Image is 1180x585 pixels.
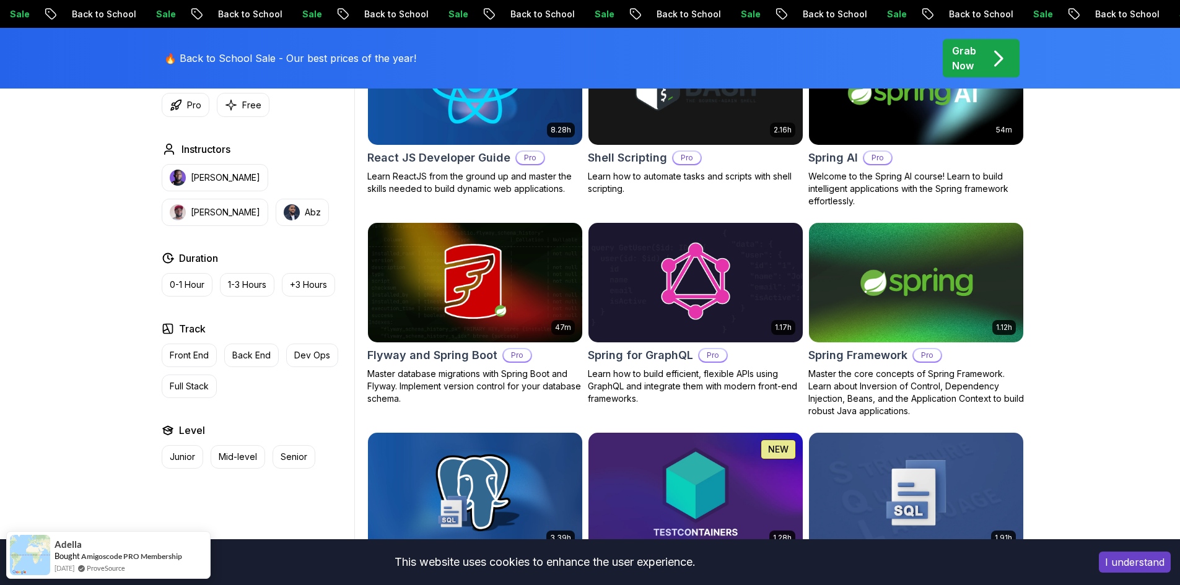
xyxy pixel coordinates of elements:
[191,206,260,219] p: [PERSON_NAME]
[588,24,803,195] a: Shell Scripting card2.16hShell ScriptingProLearn how to automate tasks and scripts with shell scr...
[996,125,1012,135] p: 54m
[367,347,497,364] h2: Flyway and Spring Boot
[191,171,260,184] p: [PERSON_NAME]
[808,222,1024,418] a: Spring Framework card1.12hSpring FrameworkProMaster the core concepts of Spring Framework. Learn ...
[290,279,327,291] p: +3 Hours
[809,433,1023,553] img: Up and Running with SQL and Databases card
[730,8,769,20] p: Sale
[768,443,789,456] p: NEW
[367,368,583,405] p: Master database migrations with Spring Boot and Flyway. Implement version control for your databa...
[367,24,583,195] a: React JS Developer Guide card8.28hReact JS Developer GuideProLearn ReactJS from the ground up and...
[368,433,582,553] img: SQL and Databases Fundamentals card
[61,8,145,20] p: Back to School
[145,8,185,20] p: Sale
[232,349,271,362] p: Back End
[282,273,335,297] button: +3 Hours
[367,222,583,405] a: Flyway and Spring Boot card47mFlyway and Spring BootProMaster database migrations with Spring Boo...
[864,152,891,164] p: Pro
[294,349,330,362] p: Dev Ops
[368,223,582,343] img: Flyway and Spring Boot card
[162,375,217,398] button: Full Stack
[242,99,261,111] p: Free
[437,8,477,20] p: Sale
[87,563,125,573] a: ProveSource
[219,451,257,463] p: Mid-level
[699,349,727,362] p: Pro
[550,533,571,543] p: 3.39h
[588,222,803,405] a: Spring for GraphQL card1.17hSpring for GraphQLProLearn how to build efficient, flexible APIs usin...
[995,533,1012,543] p: 1.91h
[162,344,217,367] button: Front End
[773,533,792,543] p: 1.28h
[9,548,1080,576] div: This website uses cookies to enhance the user experience.
[179,251,218,266] h2: Duration
[645,8,730,20] p: Back to School
[1084,8,1168,20] p: Back to School
[583,8,623,20] p: Sale
[162,93,209,117] button: Pro
[367,149,510,167] h2: React JS Developer Guide
[952,43,976,73] p: Grab Now
[187,99,201,111] p: Pro
[808,368,1024,417] p: Master the core concepts of Spring Framework. Learn about Inversion of Control, Dependency Inject...
[220,273,274,297] button: 1-3 Hours
[808,24,1024,207] a: Spring AI card54mSpring AIProWelcome to the Spring AI course! Learn to build intelligent applicat...
[588,368,803,405] p: Learn how to build efficient, flexible APIs using GraphQL and integrate them with modern front-en...
[673,152,701,164] p: Pro
[170,451,195,463] p: Junior
[555,323,571,332] p: 47m
[276,199,329,226] button: instructor imgAbz
[162,445,203,469] button: Junior
[273,445,315,469] button: Senior
[170,380,209,392] p: Full Stack
[217,93,269,117] button: Free
[170,170,186,186] img: instructor img
[181,142,230,157] h2: Instructors
[284,204,300,220] img: instructor img
[774,125,792,135] p: 2.16h
[170,349,209,362] p: Front End
[588,223,803,343] img: Spring for GraphQL card
[162,273,212,297] button: 0-1 Hour
[1099,552,1171,573] button: Accept cookies
[170,204,186,220] img: instructor img
[207,8,291,20] p: Back to School
[353,8,437,20] p: Back to School
[588,170,803,195] p: Learn how to automate tasks and scripts with shell scripting.
[179,423,205,438] h2: Level
[876,8,916,20] p: Sale
[809,223,1023,343] img: Spring Framework card
[281,451,307,463] p: Senior
[228,279,266,291] p: 1-3 Hours
[588,149,667,167] h2: Shell Scripting
[808,347,907,364] h2: Spring Framework
[808,149,858,167] h2: Spring AI
[291,8,331,20] p: Sale
[55,563,74,573] span: [DATE]
[499,8,583,20] p: Back to School
[211,445,265,469] button: Mid-level
[81,551,182,561] a: Amigoscode PRO Membership
[170,279,204,291] p: 0-1 Hour
[914,349,941,362] p: Pro
[588,347,693,364] h2: Spring for GraphQL
[551,125,571,135] p: 8.28h
[55,551,80,561] span: Bought
[305,206,321,219] p: Abz
[996,323,1012,332] p: 1.12h
[1022,8,1062,20] p: Sale
[938,8,1022,20] p: Back to School
[164,51,416,66] p: 🔥 Back to School Sale - Our best prices of the year!
[504,349,531,362] p: Pro
[10,535,50,575] img: provesource social proof notification image
[224,344,279,367] button: Back End
[517,152,544,164] p: Pro
[286,344,338,367] button: Dev Ops
[162,199,268,226] button: instructor img[PERSON_NAME]
[162,164,268,191] button: instructor img[PERSON_NAME]
[179,321,206,336] h2: Track
[588,433,803,553] img: Testcontainers with Java card
[367,170,583,195] p: Learn ReactJS from the ground up and master the skills needed to build dynamic web applications.
[808,170,1024,207] p: Welcome to the Spring AI course! Learn to build intelligent applications with the Spring framewor...
[792,8,876,20] p: Back to School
